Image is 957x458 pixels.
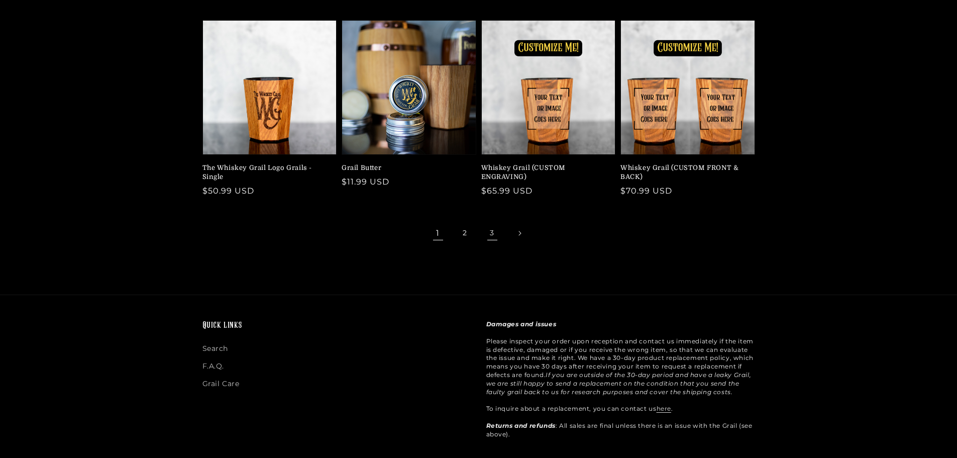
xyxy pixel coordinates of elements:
[508,222,530,244] a: Next page
[202,163,331,181] a: The Whiskey Grail Logo Grails - Single
[486,320,557,328] strong: Damages and issues
[486,371,752,396] em: If you are outside of the 30-day period and have a leaky Grail, we are still happy to send a repl...
[486,320,755,438] p: Please inspect your order upon reception and contact us immediately if the item is defective, dam...
[486,422,556,429] strong: Returns and refunds
[620,163,749,181] a: Whiskey Grail (CUSTOM FRONT & BACK)
[657,405,671,412] a: here
[342,163,470,172] a: Grail Butter
[202,342,229,357] a: Search
[202,320,471,332] h2: Quick links
[427,222,449,244] span: Page 1
[202,375,240,393] a: Grail Care
[202,357,225,375] a: F.A.Q.
[202,222,755,244] nav: Pagination
[454,222,476,244] a: Page 2
[481,163,610,181] a: Whiskey Grail (CUSTOM ENGRAVING)
[481,222,503,244] a: Page 3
